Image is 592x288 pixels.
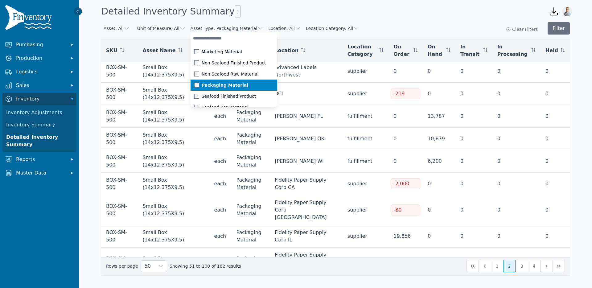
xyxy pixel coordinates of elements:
td: supplier [343,173,388,195]
button: Page 1 [491,260,503,272]
input: Asset Type: Packaging Material [191,33,277,44]
div: 0 [497,206,536,214]
div: -219 [391,88,420,99]
td: fulfillment [343,105,388,128]
div: 0 [497,232,536,240]
td: Packaging Material [231,173,270,195]
ul: Asset Type: Packaging Material [191,46,277,113]
td: each [209,225,232,248]
div: 0 [497,180,536,187]
span: Sales [16,82,65,89]
td: supplier [343,83,388,105]
button: Clear Filters [506,26,538,32]
button: Location Category: All [306,25,359,31]
span: Packaging Material [202,82,249,88]
td: each [209,128,232,150]
button: Master Data [2,167,76,179]
div: 0 [545,90,565,97]
td: Small Box (14x12.375X9.5) [138,248,209,278]
span: Master Data [16,169,65,177]
span: Seafood Finished Product [202,93,256,99]
td: supplier [343,225,388,248]
span: Asset Name [143,47,176,54]
button: Asset Type: Packaging Material [191,25,263,31]
span: Seafood Raw Material [202,104,249,110]
button: Logistics [2,66,76,78]
td: BCI [270,83,343,105]
a: Inventory Adjustments [4,106,75,119]
div: 0 [393,135,418,142]
div: 0 [428,232,450,240]
button: Next Page [540,260,553,272]
span: Location [275,47,298,54]
td: Fidelity Paper Supply Corp [GEOGRAPHIC_DATA] [270,195,343,225]
span: Non Seafood Raw Material [202,71,259,77]
td: supplier [343,195,388,225]
td: fulfillment [343,150,388,173]
div: 10,879 [428,135,450,142]
td: Packaging Material [231,248,270,278]
span: Marketing Material [202,49,242,55]
div: 0 [460,180,487,187]
div: 0 [497,158,536,165]
td: Packaging Material [231,225,270,248]
td: Small Box (14x12.375X9.5) [138,173,209,195]
h1: Detailed Inventory Summary [101,5,241,18]
button: Page 2 [503,260,516,272]
td: Packaging Material [231,128,270,150]
td: Packaging Material [231,195,270,225]
td: Small Box (14x12.375X9.5) [138,105,209,128]
div: 0 [460,90,487,97]
td: fulfillment [343,128,388,150]
button: Production [2,52,76,64]
td: BOX-SM-500 [101,248,138,278]
div: 0 [545,206,565,214]
div: 0 [497,68,536,75]
span: Non Seafood Finished Product [202,60,266,66]
a: Detailed Inventory Summary [4,131,75,151]
div: 0 [428,68,450,75]
span: Purchasing [16,41,65,48]
div: 0 [460,68,487,75]
td: BOX-SM-500 [101,150,138,173]
td: BOX-SM-500 [101,83,138,105]
div: 0 [393,158,418,165]
button: Page 3 [516,260,528,272]
td: Fidelity Paper Supply Corp IL [270,225,343,248]
td: supplier [343,60,388,83]
span: In Transit [460,43,481,58]
td: [PERSON_NAME] WI [270,150,343,173]
div: 0 [497,113,536,120]
span: On Hand [428,43,444,58]
img: Joshua Benton [562,6,572,16]
td: BOX-SM-500 [101,195,138,225]
span: Reports [16,156,65,163]
td: [PERSON_NAME] FL [270,105,343,128]
td: Small Box (14x12.375X9.5) [138,150,209,173]
span: On Order [393,43,411,58]
span: Logistics [16,68,65,76]
td: BOX-SM-500 [101,60,138,83]
button: Unit of Measure: All [137,25,186,31]
div: 0 [545,180,565,187]
div: 0 [393,113,418,120]
button: Inventory [2,93,76,105]
td: Small Box (14x12.375X9.5) [138,225,209,248]
span: Location Category [347,43,377,58]
button: Filter [548,22,570,35]
div: -80 [391,204,420,216]
div: 0 [428,206,450,214]
div: 0 [460,232,487,240]
div: 0 [545,232,565,240]
span: In Processing [497,43,529,58]
div: 0 [393,68,418,75]
button: Page 4 [528,260,540,272]
td: each [209,150,232,173]
td: each [209,173,232,195]
span: Rows per page [141,261,154,272]
span: Inventory [16,95,65,103]
div: 0 [460,206,487,214]
div: 0 [428,180,450,187]
td: each [209,195,232,225]
td: Fidelity Paper Supply Corp CA [270,173,343,195]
